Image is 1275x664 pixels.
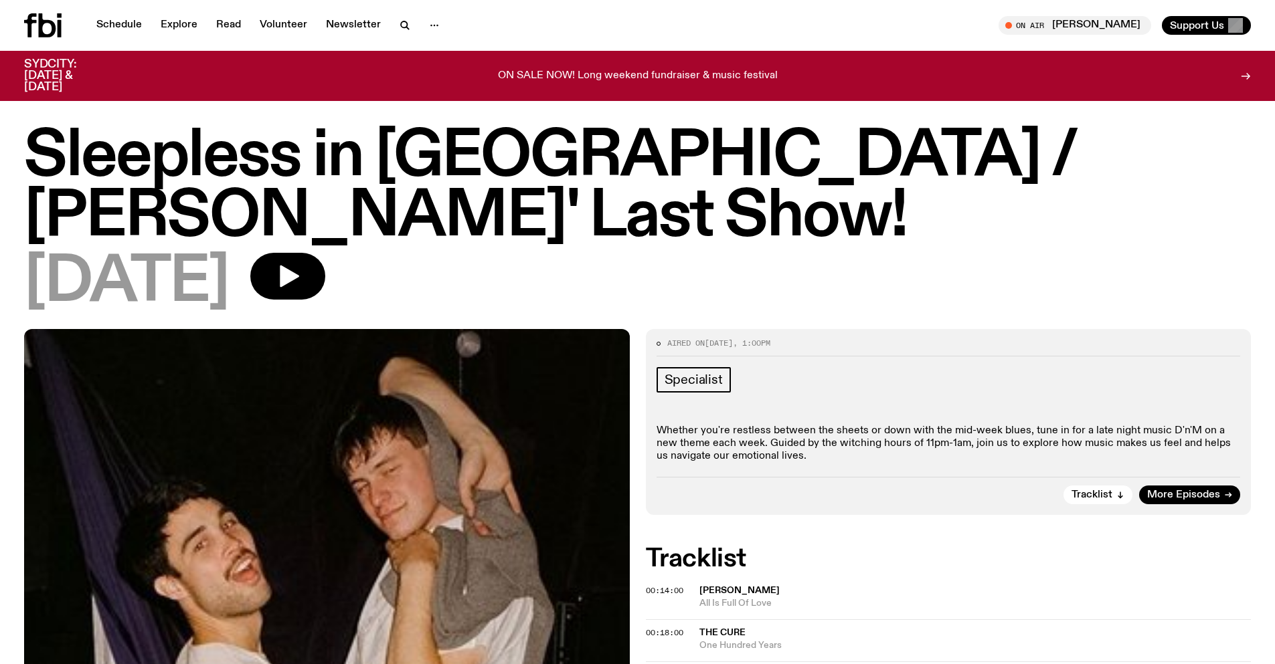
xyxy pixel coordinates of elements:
[1162,16,1251,35] button: Support Us
[665,372,723,387] span: Specialist
[1072,490,1112,500] span: Tracklist
[24,59,110,93] h3: SYDCITY: [DATE] & [DATE]
[657,425,1241,463] p: Whether you're restless between the sheets or down with the mid-week blues, tune in for a late ni...
[318,16,389,35] a: Newsletter
[24,253,229,313] span: [DATE]
[498,70,778,82] p: ON SALE NOW! Long weekend fundraiser & music festival
[705,338,733,348] span: [DATE]
[153,16,205,35] a: Explore
[646,547,1252,571] h2: Tracklist
[999,16,1151,35] button: On Air[PERSON_NAME]
[699,639,1252,652] span: One Hundred Years
[699,597,1252,610] span: All Is Full Of Love
[208,16,249,35] a: Read
[733,338,770,348] span: , 1:00pm
[646,585,683,596] span: 00:14:00
[88,16,150,35] a: Schedule
[699,586,780,595] span: [PERSON_NAME]
[646,629,683,637] button: 00:18:00
[1147,490,1220,500] span: More Episodes
[667,338,705,348] span: Aired on
[24,127,1251,247] h1: Sleepless in [GEOGRAPHIC_DATA] / [PERSON_NAME]' Last Show!
[646,627,683,638] span: 00:18:00
[699,628,746,637] span: The Cure
[1064,485,1132,504] button: Tracklist
[1170,19,1224,31] span: Support Us
[657,367,731,393] a: Specialist
[1139,485,1240,504] a: More Episodes
[646,587,683,594] button: 00:14:00
[252,16,315,35] a: Volunteer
